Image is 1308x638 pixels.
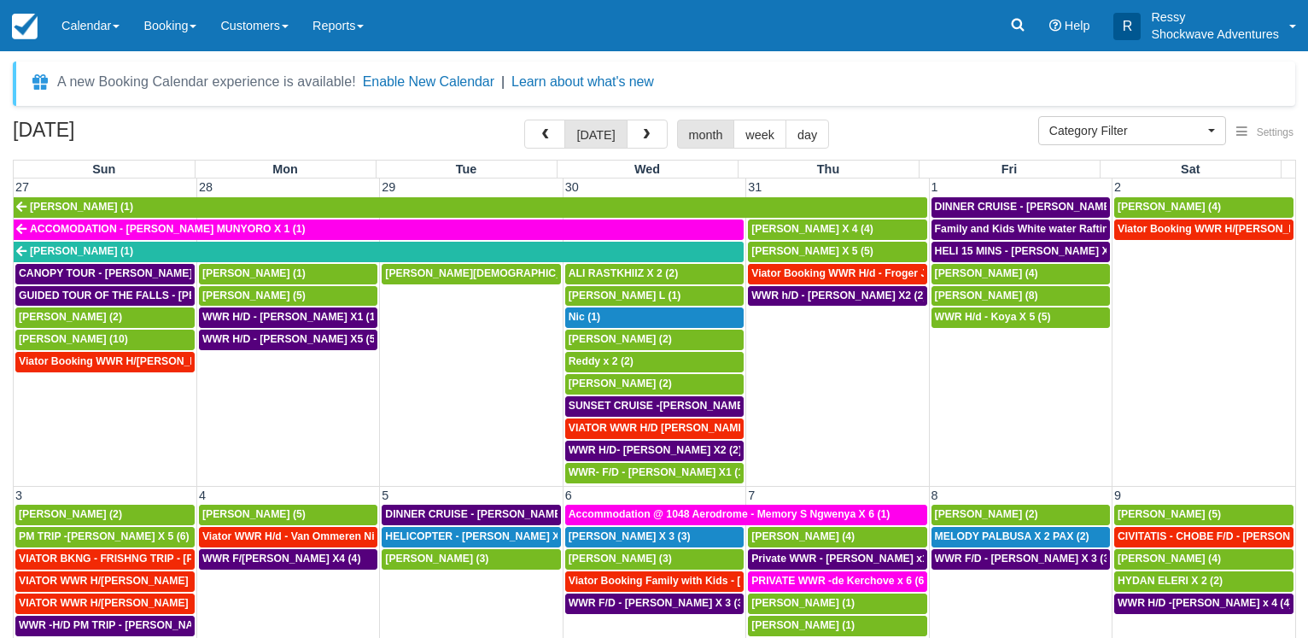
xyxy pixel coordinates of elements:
[746,180,763,194] span: 31
[19,333,128,345] span: [PERSON_NAME] (10)
[1049,122,1204,139] span: Category Filter
[1257,126,1293,138] span: Settings
[19,508,122,520] span: [PERSON_NAME] (2)
[565,264,744,284] a: ALI RASTKHIIZ X 2 (2)
[748,219,926,240] a: [PERSON_NAME] X 4 (4)
[199,286,377,307] a: [PERSON_NAME] (5)
[382,527,560,547] a: HELICOPTER - [PERSON_NAME] X 3 (3)
[1151,26,1279,43] p: Shockwave Adventures
[199,307,377,328] a: WWR H/D - [PERSON_NAME] X1 (1)
[202,508,306,520] span: [PERSON_NAME] (5)
[19,597,213,609] span: VIATOR WWR H/[PERSON_NAME] 2 (2)
[202,530,420,542] span: Viator WWR H/d - Van Ommeren Nick X 4 (4)
[677,120,735,149] button: month
[931,264,1110,284] a: [PERSON_NAME] (4)
[935,267,1038,279] span: [PERSON_NAME] (4)
[1114,571,1293,592] a: HYDAN ELERI X 2 (2)
[15,527,195,547] a: PM TRIP -[PERSON_NAME] X 5 (6)
[569,311,600,323] span: Nic (1)
[199,505,377,525] a: [PERSON_NAME] (5)
[57,72,356,92] div: A new Booking Calendar experience is available!
[202,333,379,345] span: WWR H/D - [PERSON_NAME] X5 (5)
[1181,162,1200,176] span: Sat
[935,530,1089,542] span: MELODY PALBUSA X 2 PAX (2)
[931,286,1110,307] a: [PERSON_NAME] (8)
[748,264,926,284] a: Viator Booking WWR H/d - Froger Julien X1 (1)
[569,466,747,478] span: WWR- F/D - [PERSON_NAME] X1 (1)
[30,245,133,257] span: [PERSON_NAME] (1)
[1118,508,1221,520] span: [PERSON_NAME] (5)
[199,527,377,547] a: Viator WWR H/d - Van Ommeren Nick X 4 (4)
[199,330,377,350] a: WWR H/D - [PERSON_NAME] X5 (5)
[1226,120,1304,145] button: Settings
[565,463,744,483] a: WWR- F/D - [PERSON_NAME] X1 (1)
[1112,489,1123,502] span: 9
[751,245,873,257] span: [PERSON_NAME] X 5 (5)
[19,530,190,542] span: PM TRIP -[PERSON_NAME] X 5 (6)
[817,162,839,176] span: Thu
[564,120,627,149] button: [DATE]
[785,120,829,149] button: day
[12,14,38,39] img: checkfront-main-nav-mini-logo.png
[1114,505,1293,525] a: [PERSON_NAME] (5)
[19,553,305,565] span: VIATOR BKNG - FRISHNG TRIP - [PERSON_NAME] X 5 (4)
[501,74,505,89] span: |
[935,245,1130,257] span: HELI 15 MINS - [PERSON_NAME] X4 (4)
[935,311,1051,323] span: WWR H/d - Koya X 5 (5)
[751,267,982,279] span: Viator Booking WWR H/d - Froger Julien X1 (1)
[1065,19,1090,32] span: Help
[92,162,115,176] span: Sun
[19,290,300,301] span: GUIDED TOUR OF THE FALLS - [PERSON_NAME] X 5 (5)
[565,396,744,417] a: SUNSET CRUISE -[PERSON_NAME] X2 (2)
[19,311,122,323] span: [PERSON_NAME] (2)
[15,264,195,284] a: CANOPY TOUR - [PERSON_NAME] X5 (5)
[19,619,244,631] span: WWR -H/D PM TRIP - [PERSON_NAME] X5 (5)
[565,549,744,570] a: [PERSON_NAME] (3)
[569,597,747,609] span: WWR F/D - [PERSON_NAME] X 3 (3)
[569,333,672,345] span: [PERSON_NAME] (2)
[15,307,195,328] a: [PERSON_NAME] (2)
[1114,594,1293,614] a: WWR H/D -[PERSON_NAME] x 4 (4)
[569,575,850,587] span: Viator Booking Family with Kids - [PERSON_NAME] 4 (4)
[751,290,926,301] span: WWR h/D - [PERSON_NAME] X2 (2)
[746,489,756,502] span: 7
[565,330,744,350] a: [PERSON_NAME] (2)
[385,508,596,520] span: DINNER CRUISE - [PERSON_NAME] X3 (3)
[565,307,744,328] a: Nic (1)
[748,286,926,307] a: WWR h/D - [PERSON_NAME] X2 (2)
[748,527,926,547] a: [PERSON_NAME] (4)
[15,352,195,372] a: Viator Booking WWR H/[PERSON_NAME] [PERSON_NAME][GEOGRAPHIC_DATA] (1)
[456,162,477,176] span: Tue
[565,286,744,307] a: [PERSON_NAME] L (1)
[382,505,560,525] a: DINNER CRUISE - [PERSON_NAME] X3 (3)
[14,242,744,262] a: [PERSON_NAME] (1)
[931,527,1110,547] a: MELODY PALBUSA X 2 PAX (2)
[1118,201,1221,213] span: [PERSON_NAME] (4)
[569,400,779,412] span: SUNSET CRUISE -[PERSON_NAME] X2 (2)
[569,508,890,520] span: Accommodation @ 1048 Aerodrome - Memory S Ngwenya X 6 (1)
[19,355,442,367] span: Viator Booking WWR H/[PERSON_NAME] [PERSON_NAME][GEOGRAPHIC_DATA] (1)
[15,286,195,307] a: GUIDED TOUR OF THE FALLS - [PERSON_NAME] X 5 (5)
[569,422,773,434] span: VIATOR WWR H/D [PERSON_NAME] 4 (4)
[569,553,672,565] span: [PERSON_NAME] (3)
[197,180,214,194] span: 28
[385,530,583,542] span: HELICOPTER - [PERSON_NAME] X 3 (3)
[1118,597,1293,609] span: WWR H/D -[PERSON_NAME] x 4 (4)
[748,571,926,592] a: PRIVATE WWR -de Kerchove x 6 (6)
[511,74,654,89] a: Learn about what's new
[563,489,574,502] span: 6
[930,180,940,194] span: 1
[30,201,133,213] span: [PERSON_NAME] (1)
[751,597,855,609] span: [PERSON_NAME] (1)
[748,549,926,570] a: Private WWR - [PERSON_NAME] x1 (1)
[199,549,377,570] a: WWR F/[PERSON_NAME] X4 (4)
[1001,162,1017,176] span: Fri
[565,352,744,372] a: Reddy x 2 (2)
[931,505,1110,525] a: [PERSON_NAME] (2)
[15,505,195,525] a: [PERSON_NAME] (2)
[15,571,195,592] a: VIATOR WWR H/[PERSON_NAME] 2 (2)
[14,489,24,502] span: 3
[15,594,195,614] a: VIATOR WWR H/[PERSON_NAME] 2 (2)
[1114,527,1293,547] a: CIVITATIS - CHOBE F/D - [PERSON_NAME] X 2 (3)
[380,489,390,502] span: 5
